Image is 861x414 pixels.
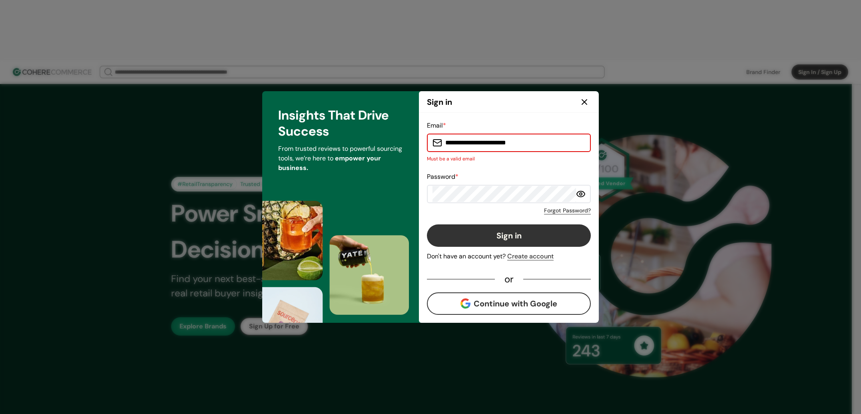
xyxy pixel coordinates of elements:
div: Create account [507,252,554,261]
p: From trusted reviews to powerful sourcing tools, we’re here to [278,144,403,173]
div: or [495,276,523,283]
h3: Insights That Drive Success [278,107,403,139]
div: Don't have an account yet? [427,252,591,261]
a: Forgot Password? [544,206,591,215]
button: Sign in [427,224,591,247]
label: Password [427,172,458,181]
label: Email [427,121,446,130]
h2: Sign in [427,96,452,108]
button: Continue with Google [427,292,591,315]
p: Must be a valid email [427,155,591,162]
